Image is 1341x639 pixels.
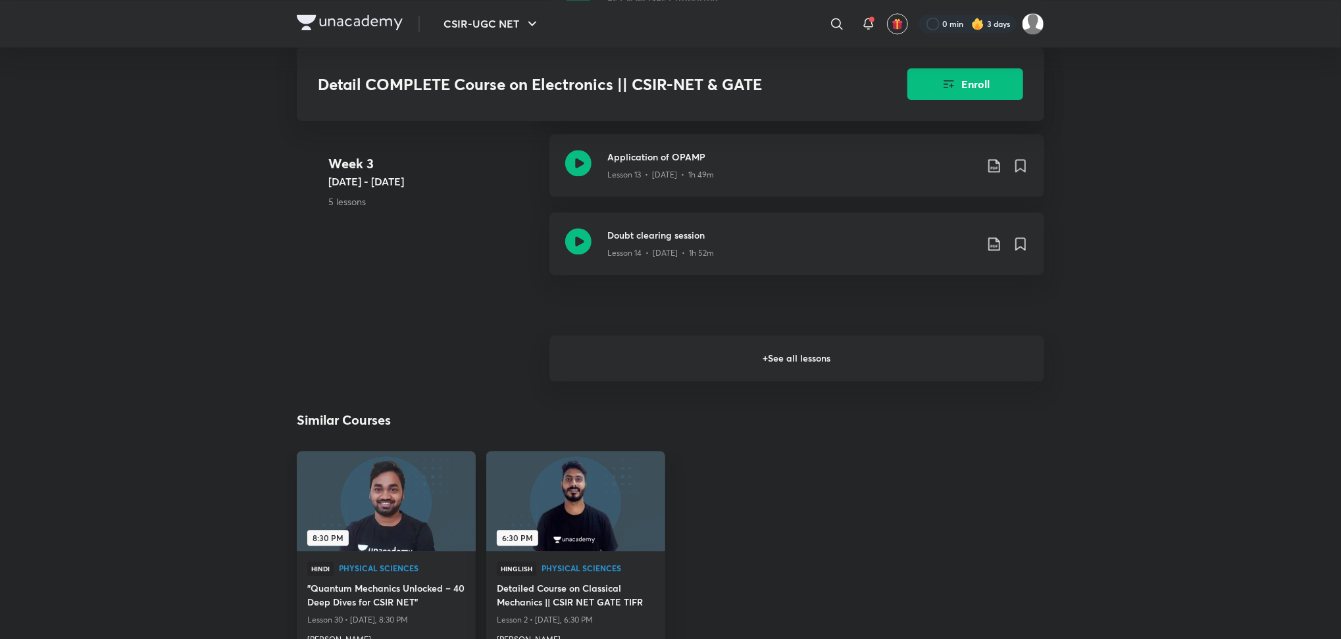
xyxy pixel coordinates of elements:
[497,561,536,576] span: Hinglish
[907,68,1023,100] button: Enroll
[339,564,465,573] a: Physical Sciences
[542,564,655,573] a: Physical Sciences
[436,11,548,37] button: CSIR-UGC NET
[307,530,349,546] span: 8:30 PM
[307,581,465,611] a: "Quantum Mechanics Unlocked – 40 Deep Dives for CSIR NET"
[607,228,976,242] h3: Doubt clearing session
[339,564,465,572] span: Physical Sciences
[328,154,539,174] h4: Week 3
[971,17,984,30] img: streak
[887,13,908,34] button: avatar
[607,247,714,259] p: Lesson 14 • [DATE] • 1h 52m
[297,14,403,34] a: Company Logo
[297,410,391,430] h2: Similar Courses
[549,335,1044,381] h6: + See all lessons
[328,174,539,190] h5: [DATE] - [DATE]
[497,611,655,628] p: Lesson 2 • [DATE], 6:30 PM
[307,561,334,576] span: Hindi
[549,212,1044,291] a: Doubt clearing sessionLesson 14 • [DATE] • 1h 52m
[318,75,833,94] h3: Detail COMPLETE Course on Electronics || CSIR-NET & GATE
[328,195,539,209] p: 5 lessons
[295,450,477,552] img: new-thumbnail
[307,611,465,628] p: Lesson 30 • [DATE], 8:30 PM
[497,581,655,611] a: Detailed Course on Classical Mechanics || CSIR NET GATE TIFR
[484,450,667,552] img: new-thumbnail
[607,169,714,181] p: Lesson 13 • [DATE] • 1h 49m
[892,18,903,30] img: avatar
[549,134,1044,212] a: Application of OPAMPLesson 13 • [DATE] • 1h 49m
[297,451,476,551] a: new-thumbnail8:30 PM
[1022,12,1044,35] img: Rai Haldar
[297,14,403,30] img: Company Logo
[542,564,655,572] span: Physical Sciences
[486,451,665,551] a: new-thumbnail6:30 PM
[607,150,976,164] h3: Application of OPAMP
[497,530,538,546] span: 6:30 PM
